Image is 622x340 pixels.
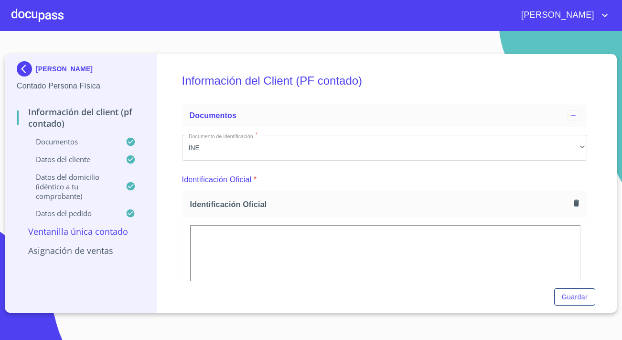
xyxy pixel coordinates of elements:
[182,61,587,100] h5: Información del Client (PF contado)
[182,135,587,161] div: INE
[514,8,599,23] span: [PERSON_NAME]
[562,291,588,303] span: Guardar
[17,80,145,92] p: Contado Persona Física
[17,245,145,256] p: Asignación de Ventas
[182,174,252,186] p: Identificación Oficial
[17,61,145,80] div: [PERSON_NAME]
[36,65,93,73] p: [PERSON_NAME]
[190,111,236,120] span: Documentos
[190,199,570,209] span: Identificación Oficial
[17,106,145,129] p: Información del Client (PF contado)
[514,8,611,23] button: account of current user
[17,172,126,201] p: Datos del domicilio (idéntico a tu comprobante)
[17,61,36,77] img: Docupass spot blue
[17,154,126,164] p: Datos del cliente
[182,104,587,127] div: Documentos
[17,226,145,237] p: Ventanilla única contado
[17,137,126,146] p: Documentos
[17,208,126,218] p: Datos del pedido
[554,288,595,306] button: Guardar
